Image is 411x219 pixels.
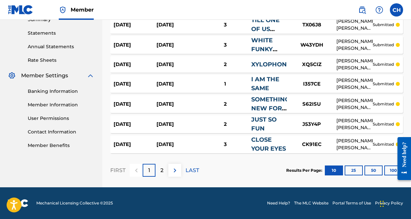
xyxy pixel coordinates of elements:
[251,136,286,152] a: CLOSE YOUR EYES
[114,21,156,29] div: [DATE]
[287,121,336,128] div: J53Y4P
[160,166,163,174] p: 2
[373,42,394,48] p: submitted
[384,165,402,175] button: 100
[358,6,366,14] img: search
[114,41,156,49] div: [DATE]
[336,18,373,32] div: [PERSON_NAME], [PERSON_NAME], [PERSON_NAME], [PERSON_NAME]
[199,100,251,108] div: 2
[393,131,411,186] iframe: Resource Center
[8,72,16,80] img: Member Settings
[114,100,156,108] div: [DATE]
[336,137,373,151] div: [PERSON_NAME], [PERSON_NAME], [PERSON_NAME]
[336,77,373,91] div: [PERSON_NAME], [PERSON_NAME], [PERSON_NAME], [PERSON_NAME]
[171,166,179,174] img: right
[325,165,343,175] button: 10
[199,61,251,68] div: 2
[286,167,324,173] p: Results Per Page:
[8,199,28,207] img: logo
[364,165,383,175] button: 50
[251,76,279,92] a: I AM THE SAME
[287,100,336,108] div: S62ISU
[28,128,94,135] a: Contact Information
[251,37,278,62] a: WHITE FUNKY GROOVE
[373,141,394,147] p: submitted
[110,166,125,174] p: FIRST
[378,187,411,219] iframe: Chat Widget
[251,116,277,132] a: JUST SO FUN
[28,43,94,50] a: Annual Statements
[373,81,394,87] p: submitted
[287,141,336,148] div: CK91EC
[28,142,94,149] a: Member Benefits
[156,61,199,68] div: [DATE]
[345,165,363,175] button: 25
[294,200,328,206] a: The MLC Website
[373,22,394,28] p: submitted
[199,41,251,49] div: 3
[114,80,156,88] div: [DATE]
[287,41,336,49] div: W43YDH
[28,115,94,122] a: User Permissions
[36,200,113,206] span: Mechanical Licensing Collective © 2025
[199,121,251,128] div: 2
[86,72,94,80] img: expand
[251,61,291,68] a: XYLOPHONE
[156,21,199,29] div: [DATE]
[28,57,94,64] a: Rate Sheets
[114,141,156,148] div: [DATE]
[156,141,199,148] div: [DATE]
[28,101,94,108] a: Member Information
[114,121,156,128] div: [DATE]
[390,3,403,17] div: User Menu
[156,100,199,108] div: [DATE]
[186,166,199,174] p: LAST
[336,97,373,111] div: [PERSON_NAME], [PERSON_NAME], [PERSON_NAME]
[287,61,336,68] div: XQ5CIZ
[380,194,384,214] div: Drag
[336,38,373,52] div: [PERSON_NAME], [PERSON_NAME], [PERSON_NAME], [PERSON_NAME]
[373,3,386,17] div: Help
[114,61,156,68] div: [DATE]
[199,141,251,148] div: 3
[59,6,67,14] img: Top Rightsholder
[287,21,336,29] div: TX06J8
[251,96,290,121] a: SOMETHING NEW FOR FREE
[373,101,394,107] p: submitted
[28,88,94,95] a: Banking Information
[71,6,94,14] span: Member
[287,80,336,88] div: I357CE
[375,6,383,14] img: help
[156,80,199,88] div: [DATE]
[148,166,150,174] p: 1
[336,117,373,131] div: [PERSON_NAME], [PERSON_NAME], [PERSON_NAME]
[267,200,290,206] a: Need Help?
[156,121,199,128] div: [DATE]
[356,3,369,17] a: Public Search
[199,21,251,29] div: 3
[332,200,371,206] a: Portal Terms of Use
[28,30,94,37] a: Statements
[8,5,33,15] img: MLC Logo
[336,57,373,71] div: [PERSON_NAME], [PERSON_NAME], [PERSON_NAME], [PERSON_NAME]
[373,121,394,127] p: submitted
[199,80,251,88] div: 1
[156,41,199,49] div: [DATE]
[375,200,403,206] a: Privacy Policy
[21,72,68,80] span: Member Settings
[373,61,394,67] p: submitted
